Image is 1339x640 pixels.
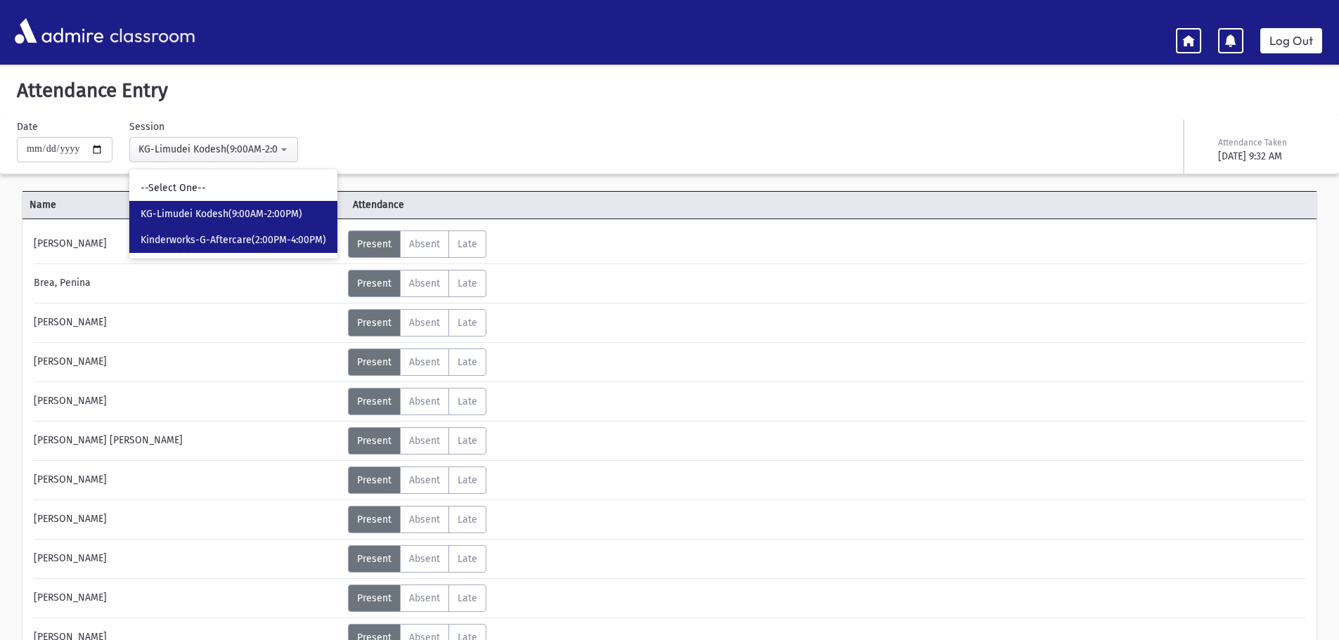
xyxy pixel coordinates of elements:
[409,435,440,447] span: Absent
[348,427,486,455] div: AttTypes
[138,142,278,157] div: KG-Limudei Kodesh(9:00AM-2:00PM)
[348,309,486,337] div: AttTypes
[17,119,38,134] label: Date
[1218,149,1319,164] div: [DATE] 9:32 AM
[409,396,440,407] span: Absent
[348,230,486,258] div: AttTypes
[11,79,1328,103] h5: Attendance Entry
[357,553,392,565] span: Present
[27,466,348,494] div: [PERSON_NAME]
[141,207,302,221] span: KG-Limudei Kodesh(9:00AM-2:00PM)
[1260,28,1322,53] a: Log Out
[129,119,164,134] label: Session
[458,396,477,407] span: Late
[27,506,348,533] div: [PERSON_NAME]
[357,435,392,447] span: Present
[27,270,348,297] div: Brea, Penina
[409,238,440,250] span: Absent
[141,233,326,247] span: Kinderworks-G-Aftercare(2:00PM-4:00PM)
[357,238,392,250] span: Present
[409,474,440,486] span: Absent
[27,585,348,612] div: [PERSON_NAME]
[129,137,298,162] button: KG-Limudei Kodesh(9:00AM-2:00PM)
[348,466,486,494] div: AttTypes
[141,181,206,195] span: --Select One--
[458,474,477,486] span: Late
[348,545,486,573] div: AttTypes
[27,348,348,376] div: [PERSON_NAME]
[27,388,348,415] div: [PERSON_NAME]
[458,514,477,525] span: Late
[107,13,195,50] span: classroom
[348,270,486,297] div: AttTypes
[409,317,440,329] span: Absent
[346,197,669,212] span: Attendance
[11,15,107,47] img: AdmirePro
[458,553,477,565] span: Late
[409,514,440,525] span: Absent
[357,474,392,486] span: Present
[458,317,477,329] span: Late
[348,388,486,415] div: AttTypes
[409,553,440,565] span: Absent
[1218,136,1319,149] div: Attendance Taken
[357,592,392,604] span: Present
[27,545,348,573] div: [PERSON_NAME]
[22,197,346,212] span: Name
[458,592,477,604] span: Late
[357,514,392,525] span: Present
[27,309,348,337] div: [PERSON_NAME]
[357,277,392,289] span: Present
[458,277,477,289] span: Late
[409,277,440,289] span: Absent
[348,585,486,612] div: AttTypes
[27,427,348,455] div: [PERSON_NAME] [PERSON_NAME]
[458,435,477,447] span: Late
[357,396,392,407] span: Present
[357,317,392,329] span: Present
[27,230,348,258] div: [PERSON_NAME]
[409,592,440,604] span: Absent
[357,356,392,368] span: Present
[409,356,440,368] span: Absent
[348,506,486,533] div: AttTypes
[348,348,486,376] div: AttTypes
[458,238,477,250] span: Late
[458,356,477,368] span: Late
